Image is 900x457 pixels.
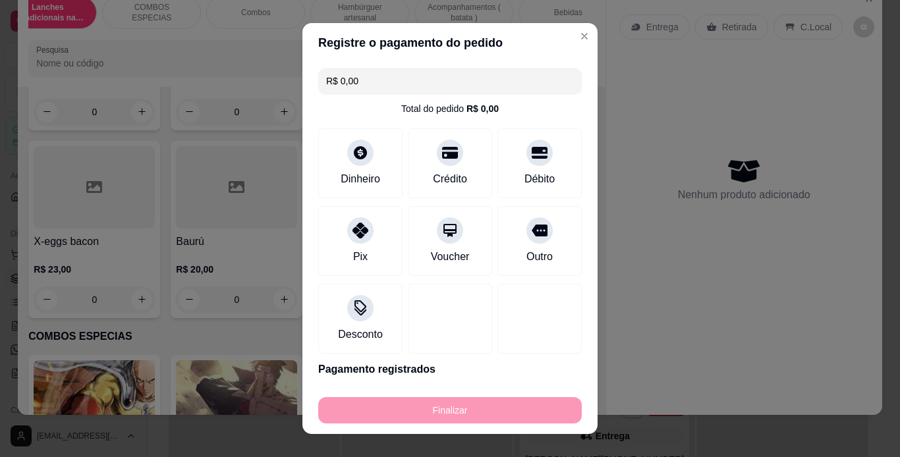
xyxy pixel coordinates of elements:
div: Débito [524,171,555,187]
button: Close [574,26,595,47]
input: Ex.: hambúrguer de cordeiro [326,68,574,94]
div: Desconto [338,327,383,342]
div: Outro [526,249,553,265]
header: Registre o pagamento do pedido [302,23,598,63]
p: Pagamento registrados [318,362,582,377]
div: Crédito [433,171,467,187]
div: R$ 0,00 [466,102,499,115]
div: Voucher [431,249,470,265]
div: Dinheiro [341,171,380,187]
div: Pix [353,249,368,265]
div: Total do pedido [401,102,499,115]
